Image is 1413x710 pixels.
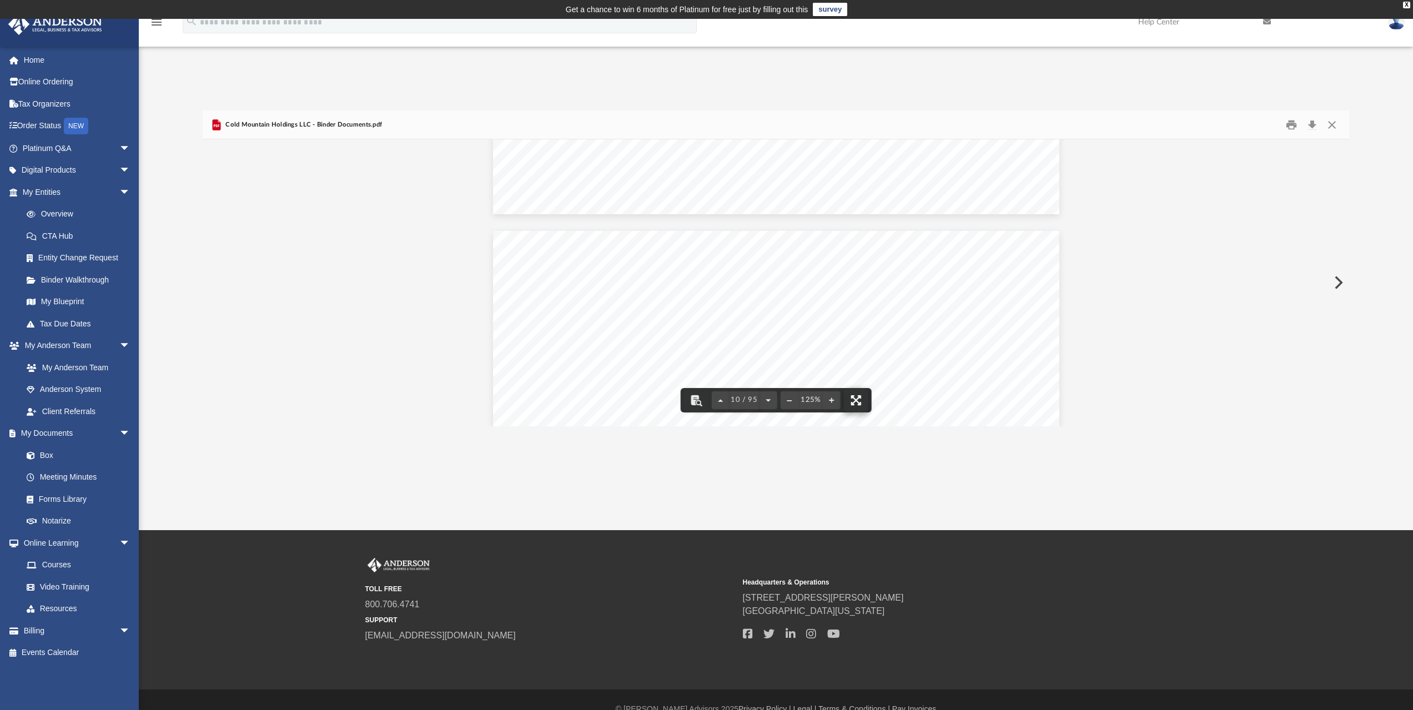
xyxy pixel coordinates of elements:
[968,360,974,370] span: 1
[119,159,142,182] span: arrow_drop_down
[365,631,516,640] a: [EMAIL_ADDRESS][DOMAIN_NAME]
[668,380,685,390] span: The
[8,422,142,445] a: My Documentsarrow_drop_down
[565,360,615,370] span: Article One
[119,532,142,555] span: arrow_drop_down
[1403,2,1410,8] div: close
[8,93,147,115] a: Tax Organizers
[16,313,147,335] a: Tax Due Dates
[565,400,616,410] span: Section 1.02
[947,380,954,390] span: ...
[119,137,142,160] span: arrow_drop_down
[565,380,616,390] span: Section 1.01
[743,606,885,616] a: [GEOGRAPHIC_DATA][US_STATE]
[203,139,1350,426] div: Document Viewer
[668,400,942,410] span: The Name of the Company…………………………………………
[823,388,841,412] button: Zoom in
[668,420,943,430] span: Company to be Treated as a Disregarded Entity……………………
[365,584,735,594] small: TOLL FREE
[729,396,760,404] span: 10 / 95
[5,13,105,35] img: Anderson Advisors Platinum Portal
[119,181,142,204] span: arrow_drop_down
[968,380,974,390] span: 1
[119,335,142,357] span: arrow_drop_down
[16,356,136,379] a: My Anderson Team
[760,388,777,412] button: Next page
[203,110,1350,426] div: Preview
[942,360,947,370] span: ..
[711,388,729,412] button: Previous page
[185,15,198,27] i: search
[8,620,147,642] a: Billingarrow_drop_down
[8,49,147,71] a: Home
[16,203,147,225] a: Overview
[365,615,735,625] small: SUPPORT
[743,577,1113,587] small: Headquarters & Operations
[119,422,142,445] span: arrow_drop_down
[683,388,708,412] button: Toggle findbar
[1280,116,1303,133] button: Print
[813,3,847,16] a: survey
[720,316,832,331] span: Table of Contents
[729,388,760,412] button: 10 / 95
[223,120,382,130] span: Cold Mountain Holdings LLC - Binder Documents.pdf
[64,118,88,134] div: NEW
[16,466,142,489] a: Meeting Minutes
[942,400,952,410] span: ....
[687,380,946,390] span: Limited Liability Company……………………………………..
[1302,116,1322,133] button: Download
[844,388,868,412] button: Enter fullscreen
[8,115,147,138] a: Order StatusNEW
[119,620,142,642] span: arrow_drop_down
[16,554,142,576] a: Courses
[8,642,147,664] a: Events Calendar
[16,598,142,620] a: Resources
[16,291,142,313] a: My Blueprint
[1388,14,1405,30] img: User Pic
[8,137,147,159] a: Platinum Q&Aarrow_drop_down
[16,488,136,510] a: Forms Library
[8,181,147,203] a: My Entitiesarrow_drop_down
[565,420,616,430] span: Section 1.03
[16,247,147,269] a: Entity Change Request
[16,225,147,247] a: CTA Hub
[798,396,823,404] div: Current zoom level
[743,593,904,602] a: [STREET_ADDRESS][PERSON_NAME]
[943,420,951,430] span: ...
[16,510,142,532] a: Notarize
[680,299,871,314] span: Cold Mountain Holdings LLC
[16,400,142,422] a: Client Referrals
[8,159,147,182] a: Digital Productsarrow_drop_down
[150,21,163,29] a: menu
[16,576,136,598] a: Video Training
[1325,267,1350,298] button: Next File
[8,71,147,93] a: Online Ordering
[150,16,163,29] i: menu
[16,444,136,466] a: Box
[968,400,974,410] span: 1
[781,388,798,412] button: Zoom out
[16,379,142,401] a: Anderson System
[1322,116,1342,133] button: Close
[203,139,1350,426] div: File preview
[365,558,432,572] img: Anderson Advisors Platinum Portal
[16,269,147,291] a: Binder Walkthrough
[8,335,142,357] a: My Anderson Teamarrow_drop_down
[968,420,974,430] span: 1
[947,360,952,370] span: ..
[951,420,954,430] span: .
[365,600,420,609] a: 800.706.4741
[566,3,808,16] div: Get a chance to win 6 months of Platinum for free just by filling out this
[8,532,142,554] a: Online Learningarrow_drop_down
[668,360,942,370] span: Formation of the Company………………………………….……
